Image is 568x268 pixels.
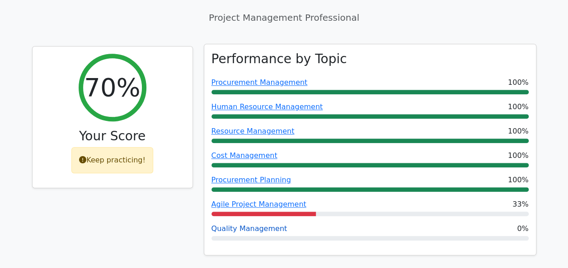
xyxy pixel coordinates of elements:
[517,223,528,234] span: 0%
[211,102,323,111] a: Human Resource Management
[40,129,185,144] h3: Your Score
[211,200,306,208] a: Agile Project Management
[508,126,529,137] span: 100%
[211,127,295,135] a: Resource Management
[211,151,277,160] a: Cost Management
[512,199,529,210] span: 33%
[211,51,347,67] h3: Performance by Topic
[211,78,308,87] a: Procurement Management
[84,72,140,102] h2: 70%
[211,224,287,233] a: Quality Management
[32,11,536,24] p: Project Management Professional
[508,150,529,161] span: 100%
[508,77,529,88] span: 100%
[71,147,153,173] div: Keep practicing!
[211,176,291,184] a: Procurement Planning
[508,175,529,185] span: 100%
[508,102,529,112] span: 100%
